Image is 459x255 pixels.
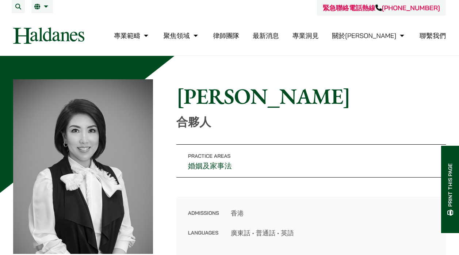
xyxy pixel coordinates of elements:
[13,27,84,44] img: Logo of Haldanes
[292,31,319,40] a: 專業洞見
[188,153,231,159] span: Practice Areas
[34,4,50,9] a: 繁
[253,31,279,40] a: 最新消息
[188,161,232,171] a: 婚姻及家事法
[420,31,446,40] a: 聯繫我們
[114,31,150,40] a: 專業範疇
[188,208,219,228] dt: Admissions
[231,228,434,238] dd: 廣東話 • 普通話 • 英語
[164,31,200,40] a: 聚焦領域
[213,31,239,40] a: 律師團隊
[231,208,434,218] dd: 香港
[176,115,446,129] p: 合夥人
[323,4,440,12] a: 緊急聯絡電話熱線[PHONE_NUMBER]
[176,83,446,109] h1: [PERSON_NAME]
[332,31,406,40] a: 關於何敦
[188,228,219,238] dt: Languages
